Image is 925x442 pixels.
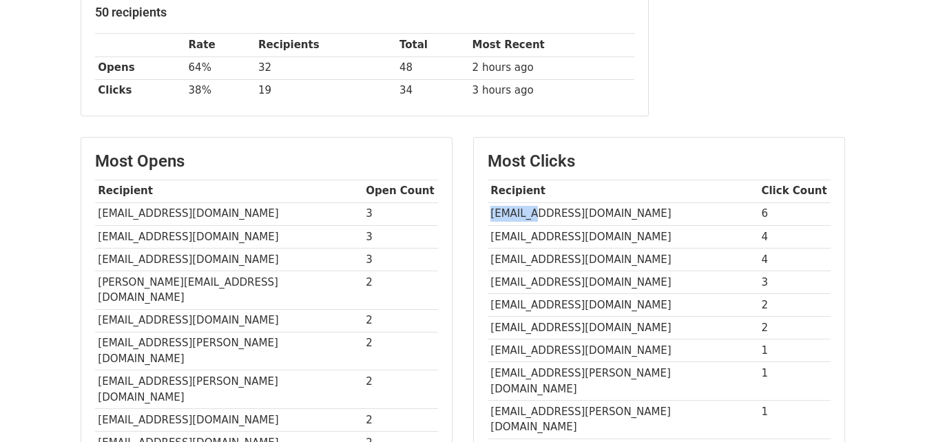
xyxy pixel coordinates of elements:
[95,202,363,225] td: [EMAIL_ADDRESS][DOMAIN_NAME]
[363,202,438,225] td: 3
[95,370,363,409] td: [EMAIL_ADDRESS][PERSON_NAME][DOMAIN_NAME]
[255,79,396,102] td: 19
[758,271,831,293] td: 3
[469,56,634,79] td: 2 hours ago
[363,180,438,202] th: Open Count
[469,34,634,56] th: Most Recent
[396,79,469,102] td: 34
[758,180,831,202] th: Click Count
[95,5,634,20] h5: 50 recipients
[758,225,831,248] td: 4
[95,225,363,248] td: [EMAIL_ADDRESS][DOMAIN_NAME]
[255,34,396,56] th: Recipients
[396,56,469,79] td: 48
[488,151,831,171] h3: Most Clicks
[95,56,185,79] th: Opens
[856,376,925,442] iframe: Chat Widget
[363,370,438,409] td: 2
[758,202,831,225] td: 6
[363,248,438,271] td: 3
[363,332,438,370] td: 2
[95,309,363,332] td: [EMAIL_ADDRESS][DOMAIN_NAME]
[488,248,758,271] td: [EMAIL_ADDRESS][DOMAIN_NAME]
[488,202,758,225] td: [EMAIL_ADDRESS][DOMAIN_NAME]
[95,248,363,271] td: [EMAIL_ADDRESS][DOMAIN_NAME]
[758,294,831,317] td: 2
[396,34,469,56] th: Total
[185,56,256,79] td: 64%
[758,362,831,401] td: 1
[488,400,758,439] td: [EMAIL_ADDRESS][PERSON_NAME][DOMAIN_NAME]
[95,151,438,171] h3: Most Opens
[363,309,438,332] td: 2
[488,225,758,248] td: [EMAIL_ADDRESS][DOMAIN_NAME]
[758,400,831,439] td: 1
[95,332,363,370] td: [EMAIL_ADDRESS][PERSON_NAME][DOMAIN_NAME]
[185,34,256,56] th: Rate
[95,79,185,102] th: Clicks
[363,408,438,431] td: 2
[95,180,363,202] th: Recipient
[255,56,396,79] td: 32
[488,294,758,317] td: [EMAIL_ADDRESS][DOMAIN_NAME]
[488,180,758,202] th: Recipient
[758,317,831,339] td: 2
[488,339,758,362] td: [EMAIL_ADDRESS][DOMAIN_NAME]
[488,317,758,339] td: [EMAIL_ADDRESS][DOMAIN_NAME]
[185,79,256,102] td: 38%
[488,362,758,401] td: [EMAIL_ADDRESS][PERSON_NAME][DOMAIN_NAME]
[758,339,831,362] td: 1
[363,271,438,309] td: 2
[95,408,363,431] td: [EMAIL_ADDRESS][DOMAIN_NAME]
[363,225,438,248] td: 3
[469,79,634,102] td: 3 hours ago
[758,248,831,271] td: 4
[488,271,758,293] td: [EMAIL_ADDRESS][DOMAIN_NAME]
[95,271,363,309] td: [PERSON_NAME][EMAIL_ADDRESS][DOMAIN_NAME]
